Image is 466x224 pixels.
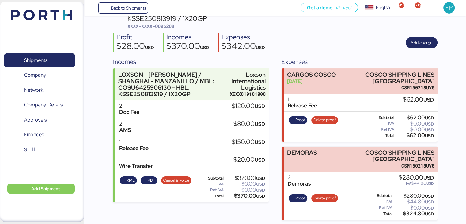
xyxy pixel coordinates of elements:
[199,176,224,180] div: Subtotal
[425,193,434,199] span: USD
[425,211,434,217] span: USD
[88,3,98,13] button: Menu
[255,103,265,110] span: USD
[394,206,434,210] div: $0.00
[232,139,265,145] div: $150.00
[368,200,393,204] div: IVA
[313,195,336,202] span: Delete proof
[148,177,155,184] span: PDF
[113,57,268,66] div: Incomes
[394,211,434,216] div: $324.80
[225,176,265,180] div: $370.00
[31,185,60,192] span: Add Shipment
[161,176,191,184] button: Cancel invoice
[232,103,265,110] div: $120.00
[255,139,265,145] span: USD
[24,56,47,65] span: Shipments
[119,103,139,109] div: 2
[396,122,434,126] div: $0.00
[255,156,265,163] span: USD
[425,205,434,211] span: USD
[4,53,75,68] a: Shipments
[256,187,265,193] span: USD
[4,83,75,97] a: Network
[24,115,47,124] span: Approvals
[4,113,75,127] a: Approvals
[119,127,131,133] div: AMS
[222,42,265,52] div: $342.00
[368,127,394,132] div: Ret IVA
[24,145,35,154] span: Staff
[288,102,317,109] div: Release Fee
[368,212,393,216] div: Total
[396,127,434,132] div: $0.00
[111,4,146,12] span: Back to Shipments
[425,115,434,121] span: USD
[311,194,338,202] button: Delete proof
[98,2,148,14] a: Back to Shipments
[256,193,265,199] span: USD
[255,121,265,127] span: USD
[166,33,209,42] div: Incomes
[225,188,265,192] div: $0.00
[289,116,308,124] button: Proof
[119,156,153,163] div: 1
[423,174,434,181] span: USD
[120,176,137,184] button: XML
[119,163,153,169] div: Wire Transfer
[288,181,311,187] div: Demoras
[394,194,434,198] div: $280.00
[166,42,209,52] div: $370.00
[295,195,305,202] span: Proof
[425,127,434,133] span: USD
[346,149,434,162] div: COSCO SHIPPING LINES [GEOGRAPHIC_DATA]
[426,181,434,186] span: USD
[346,84,434,91] div: CSM150218UV0
[256,176,265,181] span: USD
[287,149,317,156] div: DEMORAS
[119,145,148,152] div: Release Fee
[222,33,265,42] div: Expenses
[199,188,224,192] div: Ret IVA
[403,96,434,103] div: $62.00
[119,139,148,145] div: 1
[445,4,452,12] span: FP
[406,37,438,48] button: Add charge
[425,199,434,205] span: USD
[199,182,224,186] div: IVA
[230,91,266,97] div: XEXX010101000
[118,71,227,98] div: LOXSON - [PERSON_NAME] / SHANGHAI - MANZANILLO / MBL: COSU6425906130 - HBL: KSSE250813919 / 1X20GP
[399,181,434,186] div: $44.80
[4,143,75,157] a: Staff
[313,117,336,123] span: Delete proof
[4,98,75,112] a: Company Details
[399,174,434,181] div: $280.00
[119,121,131,127] div: 2
[24,100,63,109] span: Company Details
[406,181,411,186] span: IVA
[4,68,75,82] a: Company
[396,133,434,138] div: $62.00
[311,116,338,124] button: Delete proof
[256,44,265,50] span: USD
[145,44,154,50] span: USD
[163,177,189,184] span: Cancel invoice
[282,57,437,66] div: Expenses
[4,128,75,142] a: Finances
[288,174,311,181] div: 2
[287,78,336,84] div: [DATE]
[233,156,265,163] div: $20.00
[425,133,434,138] span: USD
[425,121,434,127] span: USD
[287,71,336,78] div: CARGOS COSCO
[368,122,394,126] div: IVA
[396,115,434,120] div: $62.00
[376,4,390,11] div: English
[288,96,317,103] div: 1
[233,121,265,127] div: $80.00
[346,71,434,84] div: COSCO SHIPPING LINES [GEOGRAPHIC_DATA]
[24,86,43,95] span: Network
[141,176,157,184] button: PDF
[411,39,433,46] span: Add charge
[225,194,265,198] div: $370.00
